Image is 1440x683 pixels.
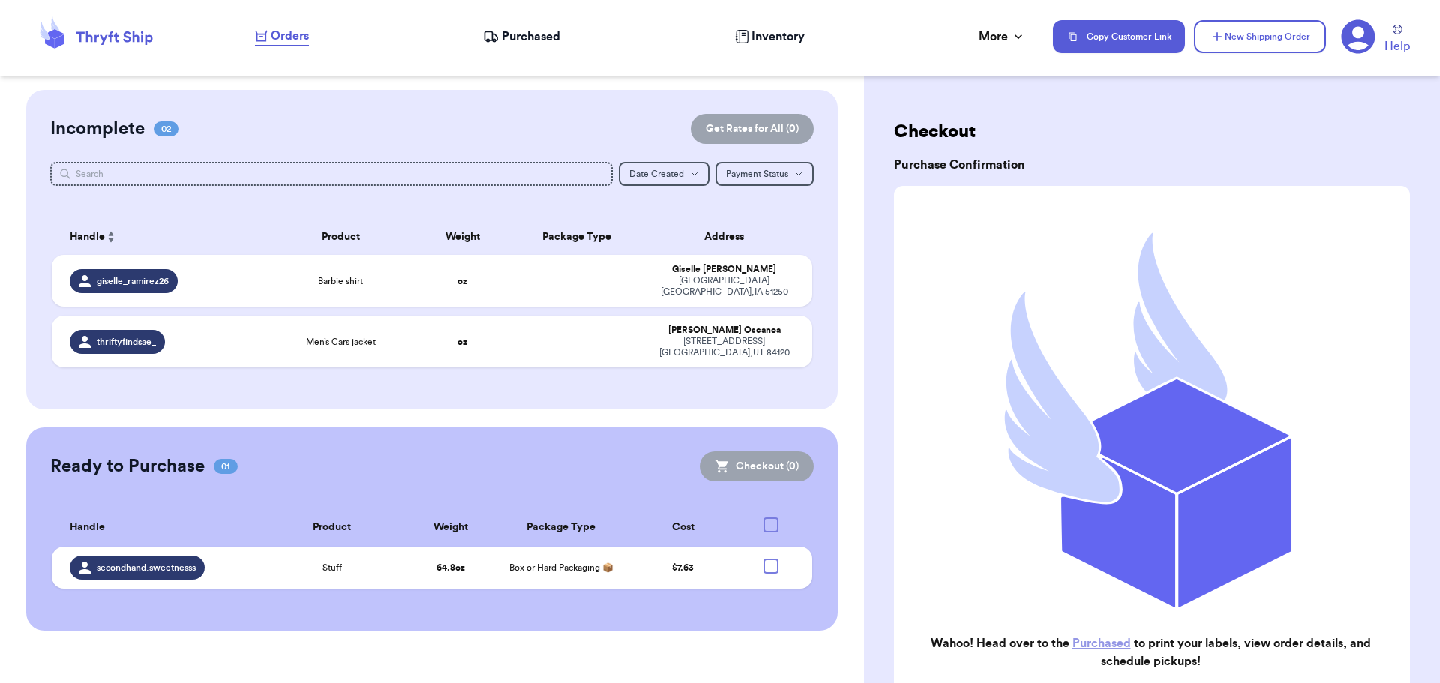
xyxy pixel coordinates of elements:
span: Inventory [751,28,805,46]
span: Barbie shirt [318,275,363,287]
strong: 64.8 oz [436,563,465,572]
a: Purchased [1072,637,1131,649]
span: Handle [70,520,105,535]
span: Orders [271,27,309,45]
th: Package Type [495,508,628,547]
a: Purchased [483,28,560,46]
h2: Ready to Purchase [50,454,205,478]
span: giselle_ramirez26 [97,275,169,287]
a: Inventory [735,28,805,46]
button: Get Rates for All (0) [691,114,814,144]
span: $ 7.63 [672,563,694,572]
div: [STREET_ADDRESS] [GEOGRAPHIC_DATA] , UT 84120 [654,336,794,358]
h2: Checkout [894,120,1410,144]
button: New Shipping Order [1194,20,1326,53]
th: Address [645,219,812,255]
button: Sort ascending [105,228,117,246]
h3: Purchase Confirmation [894,156,1410,174]
span: Handle [70,229,105,245]
strong: oz [457,337,467,346]
th: Cost [628,508,739,547]
span: Help [1384,37,1410,55]
a: Orders [255,27,309,46]
button: Checkout (0) [700,451,814,481]
span: Payment Status [726,169,788,178]
th: Package Type [508,219,645,255]
h2: Wahoo! Head over to the to print your labels, view order details, and schedule pickups! [906,634,1395,670]
span: Box or Hard Packaging 📦 [509,563,613,572]
button: Copy Customer Link [1053,20,1185,53]
span: 01 [214,459,238,474]
a: Help [1384,25,1410,55]
button: Payment Status [715,162,814,186]
div: Giselle [PERSON_NAME] [654,264,794,275]
span: Date Created [629,169,684,178]
span: Purchased [502,28,560,46]
span: thriftyfindsae_ [97,336,156,348]
span: Stuff [322,562,342,574]
button: Date Created [619,162,709,186]
span: Men’s Cars jacket [306,336,376,348]
th: Product [265,219,417,255]
span: secondhand.sweetnesss [97,562,196,574]
div: [GEOGRAPHIC_DATA] [GEOGRAPHIC_DATA] , IA 51250 [654,275,794,298]
div: More [979,28,1026,46]
th: Weight [417,219,508,255]
input: Search [50,162,613,186]
h2: Incomplete [50,117,145,141]
th: Product [258,508,406,547]
div: [PERSON_NAME] Oscanoa [654,325,794,336]
span: 02 [154,121,178,136]
strong: oz [457,277,467,286]
th: Weight [406,508,494,547]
